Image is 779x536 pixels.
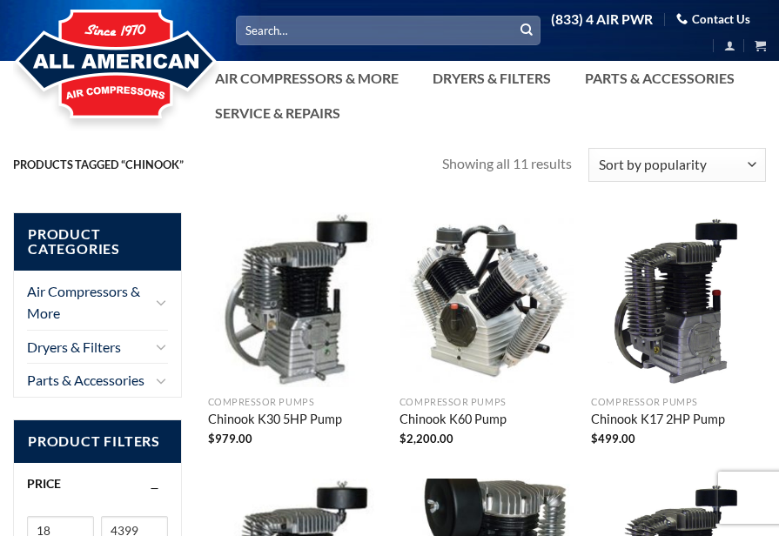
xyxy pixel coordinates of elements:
p: Compressor Pumps [400,397,574,408]
span: $ [400,432,406,446]
a: Contact Us [676,6,750,33]
bdi: 499.00 [591,432,635,446]
p: Showing all 11 results [442,152,572,175]
a: Login [724,35,735,57]
select: Shop order [588,148,766,182]
nav: Products tagged “Chinook” [13,158,442,171]
a: Parts & Accessories [574,61,745,96]
span: $ [591,432,598,446]
a: Air Compressors & More [205,61,409,96]
a: Chinook K17 2HP Pump [591,412,725,431]
a: Chinook K30 5HP Pump [208,412,342,431]
img: CHINOOK K60 10HP COMPRESSOR PUMP [400,212,574,387]
a: Service & Repairs [205,96,351,131]
a: Parts & Accessories [27,364,150,397]
button: Submit [514,17,540,44]
button: Toggle [154,336,168,357]
bdi: 2,200.00 [400,432,453,446]
a: (833) 4 AIR PWR [551,4,653,35]
a: Air Compressors & More [27,275,150,330]
p: Compressor Pumps [591,397,766,408]
a: Dryers & Filters [422,61,561,96]
span: Product Filters [14,420,181,463]
button: Toggle [154,370,168,391]
a: Chinook K60 Pump [400,412,507,431]
img: Chinook K30 5hp and K28 Compressor Pump [208,212,383,387]
span: $ [208,432,215,446]
input: Search… [236,16,541,44]
span: Price [27,476,61,491]
p: Compressor Pumps [208,397,383,408]
a: Dryers & Filters [27,331,150,364]
button: Toggle [154,291,168,312]
span: Product Categories [14,213,181,271]
img: Chinook K17 2HP Pump [591,212,766,387]
bdi: 979.00 [208,432,252,446]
